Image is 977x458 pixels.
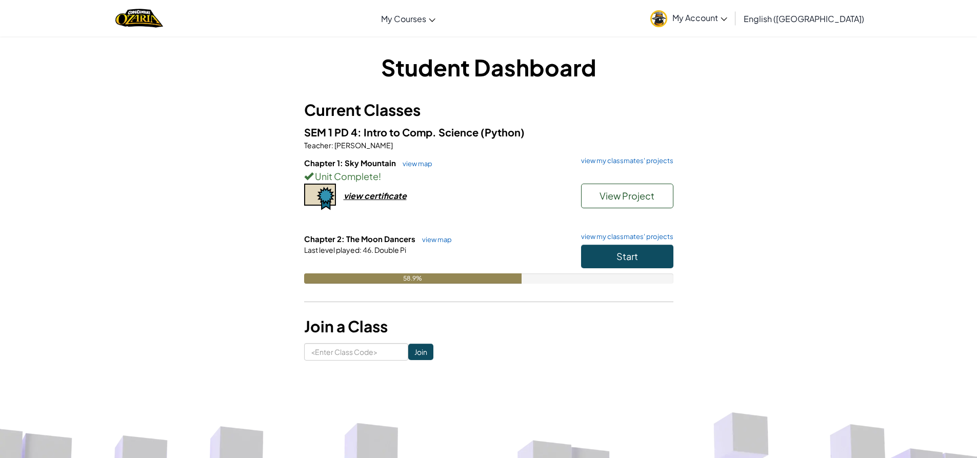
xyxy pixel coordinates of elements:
a: view map [397,160,432,168]
img: certificate-icon.png [304,184,336,210]
span: [PERSON_NAME] [333,141,393,150]
button: Start [581,245,673,268]
span: My Courses [381,13,426,24]
div: view certificate [344,190,407,201]
span: Double Pi [373,245,406,254]
span: (Python) [481,126,525,138]
span: Unit Complete [313,170,378,182]
span: View Project [600,190,654,202]
img: Home [115,8,163,29]
span: SEM 1 PD 4: Intro to Comp. Science [304,126,481,138]
span: : [331,141,333,150]
a: view certificate [304,190,407,201]
div: 58.9% [304,273,522,284]
span: Last level played [304,245,360,254]
a: English ([GEOGRAPHIC_DATA]) [739,5,869,32]
span: My Account [672,12,727,23]
span: English ([GEOGRAPHIC_DATA]) [744,13,864,24]
input: <Enter Class Code> [304,343,408,361]
h1: Student Dashboard [304,51,673,83]
a: view my classmates' projects [576,233,673,240]
img: avatar [650,10,667,27]
a: view my classmates' projects [576,157,673,164]
span: Chapter 1: Sky Mountain [304,158,397,168]
span: 46. [362,245,373,254]
span: : [360,245,362,254]
button: View Project [581,184,673,208]
h3: Current Classes [304,98,673,122]
a: My Courses [376,5,441,32]
span: Start [616,250,638,262]
a: My Account [645,2,732,34]
a: view map [417,235,452,244]
input: Join [408,344,433,360]
span: Chapter 2: The Moon Dancers [304,234,417,244]
span: Teacher [304,141,331,150]
a: Ozaria by CodeCombat logo [115,8,163,29]
span: ! [378,170,381,182]
h3: Join a Class [304,315,673,338]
